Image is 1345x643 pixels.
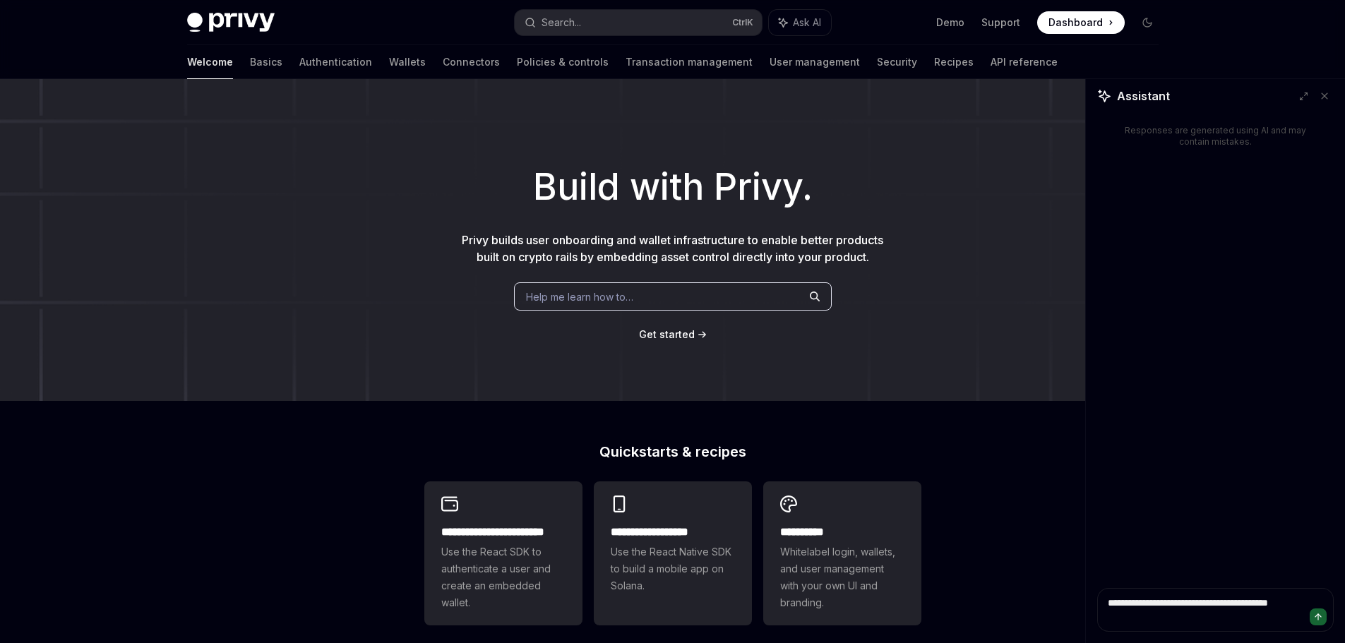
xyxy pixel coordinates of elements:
[462,233,883,264] span: Privy builds user onboarding and wallet infrastructure to enable better products built on crypto ...
[626,45,753,79] a: Transaction management
[542,14,581,31] div: Search...
[250,45,282,79] a: Basics
[389,45,426,79] a: Wallets
[769,10,831,35] button: Ask AI
[981,16,1020,30] a: Support
[1037,11,1125,34] a: Dashboard
[936,16,964,30] a: Demo
[517,45,609,79] a: Policies & controls
[763,481,921,625] a: **** *****Whitelabel login, wallets, and user management with your own UI and branding.
[991,45,1058,79] a: API reference
[1136,11,1159,34] button: Toggle dark mode
[611,543,735,594] span: Use the React Native SDK to build a mobile app on Solana.
[793,16,821,30] span: Ask AI
[877,45,917,79] a: Security
[187,45,233,79] a: Welcome
[299,45,372,79] a: Authentication
[1310,608,1327,625] button: Send message
[732,17,753,28] span: Ctrl K
[23,160,1322,215] h1: Build with Privy.
[443,45,500,79] a: Connectors
[780,543,904,611] span: Whitelabel login, wallets, and user management with your own UI and branding.
[526,289,633,304] span: Help me learn how to…
[639,328,695,340] span: Get started
[1048,16,1103,30] span: Dashboard
[934,45,974,79] a: Recipes
[1117,88,1170,104] span: Assistant
[424,445,921,459] h2: Quickstarts & recipes
[515,10,762,35] button: Search...CtrlK
[1120,125,1311,148] div: Responses are generated using AI and may contain mistakes.
[441,543,566,611] span: Use the React SDK to authenticate a user and create an embedded wallet.
[187,13,275,32] img: dark logo
[639,327,695,342] a: Get started
[594,481,752,625] a: **** **** **** ***Use the React Native SDK to build a mobile app on Solana.
[770,45,860,79] a: User management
